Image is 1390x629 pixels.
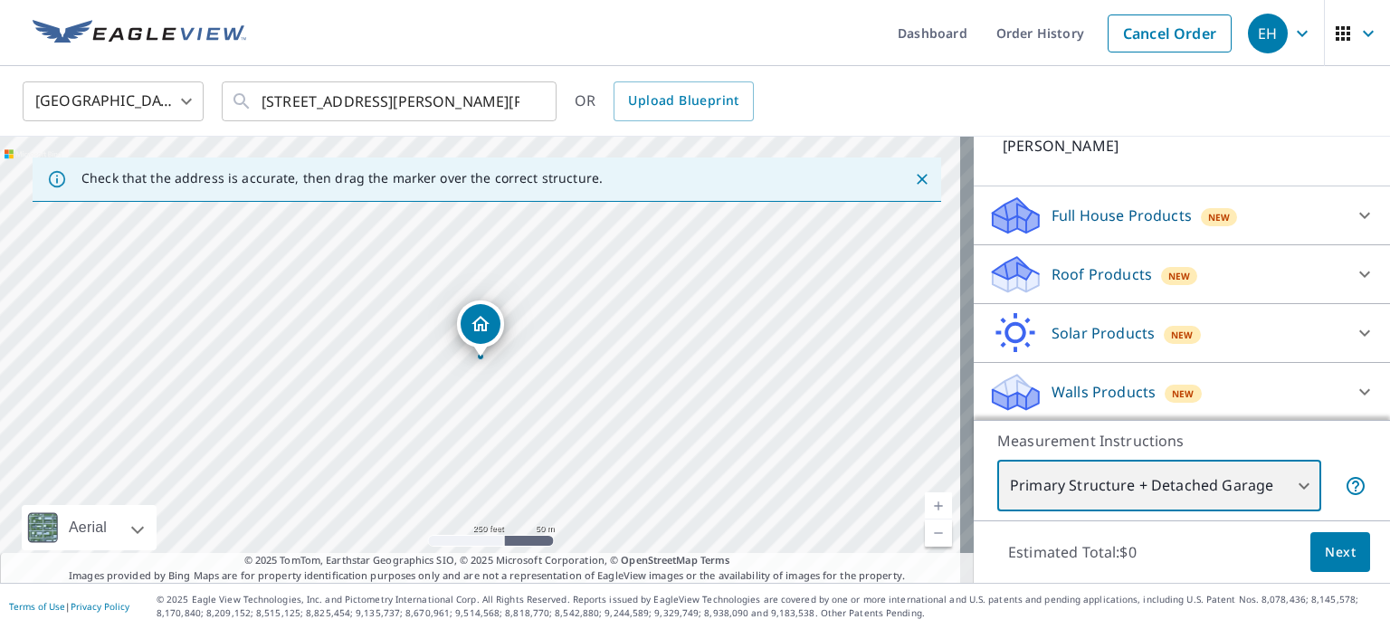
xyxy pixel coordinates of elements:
[157,593,1381,620] p: © 2025 Eagle View Technologies, Inc. and Pictometry International Corp. All Rights Reserved. Repo...
[575,81,754,121] div: OR
[1052,322,1155,344] p: Solar Products
[1052,205,1192,226] p: Full House Products
[614,81,753,121] a: Upload Blueprint
[925,492,952,519] a: Current Level 17, Zoom In
[71,600,129,613] a: Privacy Policy
[1310,532,1370,573] button: Next
[1108,14,1232,52] a: Cancel Order
[994,532,1151,572] p: Estimated Total: $0
[1168,269,1191,283] span: New
[628,90,738,112] span: Upload Blueprint
[1345,475,1366,497] span: Your report will include the primary structure and a detached garage if one exists.
[988,311,1376,355] div: Solar ProductsNew
[700,553,730,567] a: Terms
[63,505,112,550] div: Aerial
[1208,210,1231,224] span: New
[988,194,1376,237] div: Full House ProductsNew
[33,20,246,47] img: EV Logo
[988,370,1376,414] div: Walls ProductsNew
[997,430,1366,452] p: Measurement Instructions
[9,600,65,613] a: Terms of Use
[22,505,157,550] div: Aerial
[621,553,697,567] a: OpenStreetMap
[81,170,603,186] p: Check that the address is accurate, then drag the marker over the correct structure.
[1052,263,1152,285] p: Roof Products
[1052,381,1156,403] p: Walls Products
[23,76,204,127] div: [GEOGRAPHIC_DATA]
[988,253,1376,296] div: Roof ProductsNew
[1325,541,1356,564] span: Next
[1171,328,1194,342] span: New
[262,76,519,127] input: Search by address or latitude-longitude
[997,461,1321,511] div: Primary Structure + Detached Garage
[9,601,129,612] p: |
[457,300,504,357] div: Dropped pin, building 1, Residential property, 5188 Robinson Vail Rd Franklin, OH 45005
[910,167,934,191] button: Close
[1248,14,1288,53] div: EH
[1172,386,1195,401] span: New
[925,519,952,547] a: Current Level 17, Zoom Out
[244,553,730,568] span: © 2025 TomTom, Earthstar Geographics SIO, © 2025 Microsoft Corporation, ©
